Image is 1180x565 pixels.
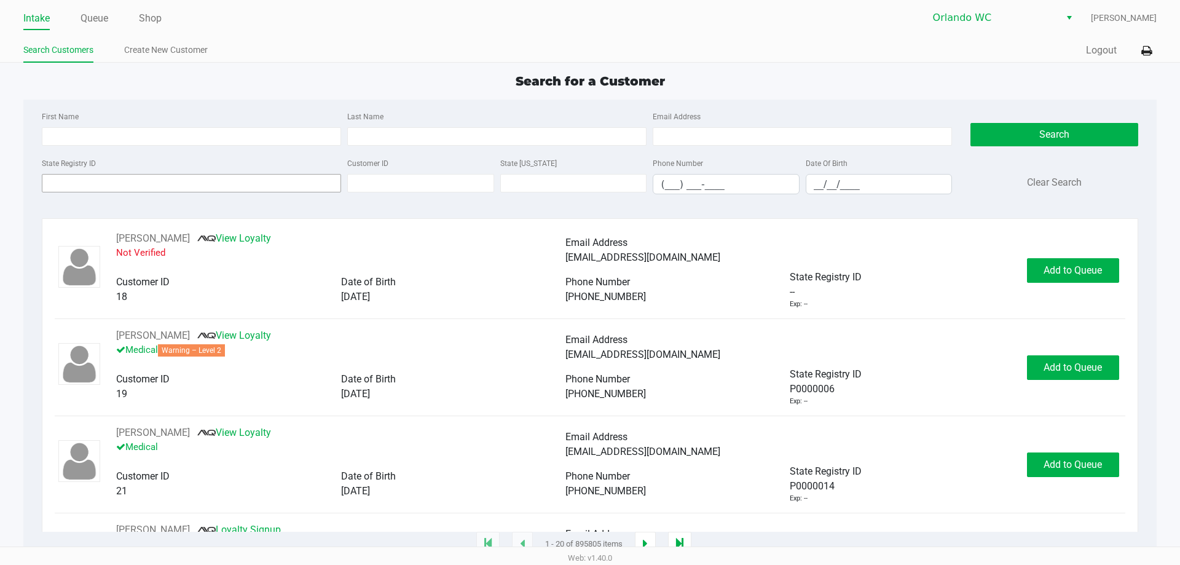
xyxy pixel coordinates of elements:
[42,158,96,169] label: State Registry ID
[790,368,862,380] span: State Registry ID
[116,440,565,454] p: Medical
[197,232,271,244] a: View Loyalty
[565,251,720,263] span: [EMAIL_ADDRESS][DOMAIN_NAME]
[568,553,612,563] span: Web: v1.40.0
[653,175,799,194] input: Format: (999) 999-9999
[116,470,170,482] span: Customer ID
[197,427,271,438] a: View Loyalty
[42,111,79,122] label: First Name
[635,532,656,556] app-submit-button: Next
[790,299,808,310] div: Exp: --
[116,523,190,537] button: See customer info
[341,470,396,482] span: Date of Birth
[1086,43,1117,58] button: Logout
[970,123,1138,146] button: Search
[1091,12,1157,25] span: [PERSON_NAME]
[790,479,835,494] span: P0000014
[347,111,383,122] label: Last Name
[116,276,170,288] span: Customer ID
[806,174,953,194] kendo-maskedtextbox: Format: MM/DD/YYYY
[341,485,370,497] span: [DATE]
[23,42,93,58] a: Search Customers
[116,425,190,440] button: See customer info
[1060,7,1078,29] button: Select
[116,343,565,357] p: Medical
[1027,258,1119,283] button: Add to Queue
[1027,355,1119,380] button: Add to Queue
[565,349,720,360] span: [EMAIL_ADDRESS][DOMAIN_NAME]
[81,10,108,27] a: Queue
[653,158,703,169] label: Phone Number
[790,494,808,504] div: Exp: --
[790,397,808,407] div: Exp: --
[668,532,691,556] app-submit-button: Move to last page
[565,485,646,497] span: [PHONE_NUMBER]
[1044,264,1102,276] span: Add to Queue
[124,42,208,58] a: Create New Customer
[1027,452,1119,477] button: Add to Queue
[1044,362,1102,373] span: Add to Queue
[116,328,190,343] button: See customer info
[790,382,835,397] span: P0000006
[116,231,190,246] button: See customer info
[565,528,627,540] span: Email Address
[565,291,646,302] span: [PHONE_NUMBER]
[653,174,800,194] kendo-maskedtextbox: Format: (999) 999-9999
[341,276,396,288] span: Date of Birth
[565,276,630,288] span: Phone Number
[565,470,630,482] span: Phone Number
[516,74,665,89] span: Search for a Customer
[545,538,623,550] span: 1 - 20 of 895805 items
[197,524,281,535] a: Loyalty Signup
[790,271,862,283] span: State Registry ID
[565,431,627,443] span: Email Address
[197,330,271,341] a: View Loyalty
[565,373,630,385] span: Phone Number
[139,10,162,27] a: Shop
[341,373,396,385] span: Date of Birth
[341,291,370,302] span: [DATE]
[512,532,533,556] app-submit-button: Previous
[347,158,388,169] label: Customer ID
[806,175,952,194] input: Format: MM/DD/YYYY
[806,158,848,169] label: Date Of Birth
[565,388,646,400] span: [PHONE_NUMBER]
[933,10,1053,25] span: Orlando WC
[23,10,50,27] a: Intake
[116,246,565,260] p: Not Verified
[1044,459,1102,470] span: Add to Queue
[653,111,701,122] label: Email Address
[790,465,862,477] span: State Registry ID
[116,291,127,302] span: 18
[158,344,225,357] span: Warning – Level 2
[116,373,170,385] span: Customer ID
[500,158,557,169] label: State [US_STATE]
[1027,175,1082,190] button: Clear Search
[341,388,370,400] span: [DATE]
[476,532,500,556] app-submit-button: Move to first page
[565,446,720,457] span: [EMAIL_ADDRESS][DOMAIN_NAME]
[565,334,627,346] span: Email Address
[790,285,795,299] span: --
[116,485,127,497] span: 21
[565,237,627,248] span: Email Address
[116,388,127,400] span: 19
